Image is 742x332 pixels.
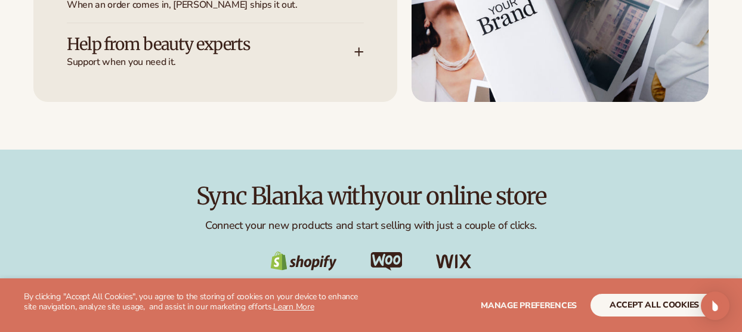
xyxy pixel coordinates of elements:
img: Shopify Image 21 [370,252,403,271]
img: Shopify Image 22 [436,255,472,269]
p: Connect your new products and start selling with just a couple of clicks. [33,219,709,232]
p: By clicking "Accept All Cookies", you agree to the storing of cookies on your device to enhance s... [24,292,371,312]
a: Learn More [273,301,314,312]
button: accept all cookies [590,294,718,317]
h2: Sync Blanka with your online store [33,183,709,209]
div: Open Intercom Messenger [701,291,729,320]
span: Manage preferences [481,300,577,311]
span: Support when you need it. [67,56,354,69]
img: Shopify Image 20 [270,252,338,271]
h3: Help from beauty experts [67,35,319,54]
button: Manage preferences [481,294,577,317]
